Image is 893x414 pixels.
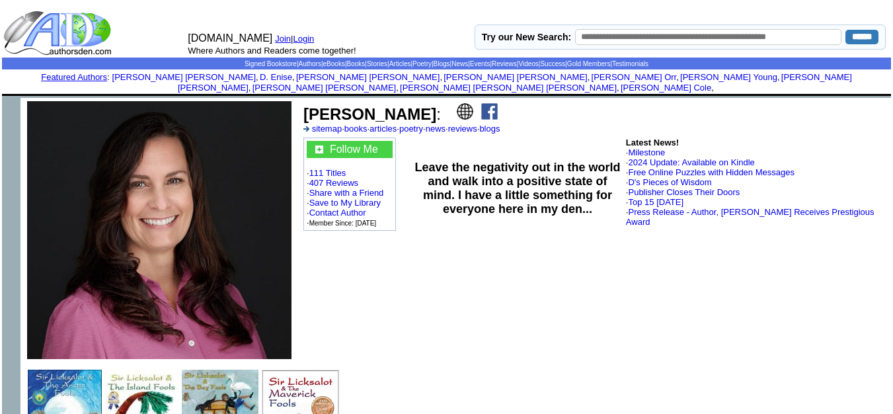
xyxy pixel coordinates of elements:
a: News [451,60,468,67]
a: eBooks [323,60,345,67]
a: articles [369,124,397,134]
a: Signed Bookstore [245,60,297,67]
a: reviews [448,124,477,134]
font: i [251,85,252,92]
img: a_336699.gif [303,126,309,132]
a: Testimonials [612,60,648,67]
font: i [780,74,781,81]
font: i [714,85,715,92]
a: Follow Me [330,144,378,155]
font: i [442,74,444,81]
a: books [344,124,368,134]
a: Gold Members [567,60,611,67]
a: Milestone [628,147,665,157]
img: See larger image [27,101,291,359]
font: · [626,197,683,207]
a: [PERSON_NAME] Cole [621,83,711,93]
img: logo_ad.gif [3,10,114,56]
a: [PERSON_NAME] [PERSON_NAME] [112,72,256,82]
a: [PERSON_NAME] [PERSON_NAME] [252,83,396,93]
a: 111 Titles [309,168,346,178]
font: : [41,72,109,82]
a: 2024 Update: Available on Kindle [628,157,754,167]
a: Articles [389,60,411,67]
a: Poetry [412,60,432,67]
font: i [619,85,621,92]
a: Contact Author [309,208,366,218]
a: Success [540,60,565,67]
img: shim.gif [446,96,447,98]
a: Reviews [492,60,517,67]
img: fb.png [481,103,498,120]
a: [PERSON_NAME] [PERSON_NAME] [178,72,852,93]
label: Try our New Search: [482,32,571,42]
a: Featured Authors [41,72,107,82]
a: Share with a Friend [309,188,384,198]
a: Press Release - Author, [PERSON_NAME] Receives Prestigious Award [626,207,874,227]
a: Save to My Library [309,198,381,208]
a: sitemap [312,124,342,134]
a: poetry [399,124,423,134]
a: Login [293,34,315,44]
font: , , , , , , , , , , [112,72,852,93]
a: Free Online Puzzles with Hidden Messages [628,167,794,177]
font: · [626,157,755,167]
font: · [626,177,712,187]
font: i [399,85,400,92]
font: · [626,187,740,197]
a: 407 Reviews [309,178,358,188]
font: Where Authors and Readers come together! [188,46,356,56]
font: · [626,167,795,177]
font: Member Since: [DATE] [309,220,377,227]
a: Books [347,60,366,67]
a: D's Pieces of Wisdom [628,177,711,187]
a: Videos [518,60,538,67]
font: · [626,147,665,157]
font: i [590,74,591,81]
a: Join [275,34,291,44]
a: blogs [479,124,500,134]
a: Top 15 [DATE] [628,197,683,207]
img: website.png [457,103,473,120]
font: | [291,34,319,44]
a: Events [470,60,490,67]
img: gc.jpg [315,145,323,153]
a: [PERSON_NAME] Orr [592,72,677,82]
span: | | | | | | | | | | | | | | [245,60,648,67]
a: [PERSON_NAME] [PERSON_NAME] [444,72,587,82]
a: Publisher Closes Their Doors [628,187,740,197]
font: · [626,207,874,227]
a: D. Enise [260,72,292,82]
a: news [426,124,446,134]
font: · · · · · · [303,124,500,134]
font: · · · · · · [307,141,393,228]
b: Latest News! [626,138,679,147]
font: : [303,105,441,123]
b: [PERSON_NAME] [303,105,436,123]
font: i [295,74,296,81]
img: shim.gif [446,94,447,96]
b: Leave the negativity out in the world and walk into a positive state of mind. I have a little som... [414,161,620,216]
a: [PERSON_NAME] [PERSON_NAME] [296,72,440,82]
font: i [679,74,680,81]
a: Authors [298,60,321,67]
a: [PERSON_NAME] Young [680,72,777,82]
a: Stories [367,60,387,67]
img: shim.gif [2,98,20,116]
a: Blogs [434,60,450,67]
font: [DOMAIN_NAME] [188,32,272,44]
a: [PERSON_NAME] [PERSON_NAME] [PERSON_NAME] [400,83,617,93]
font: i [258,74,260,81]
